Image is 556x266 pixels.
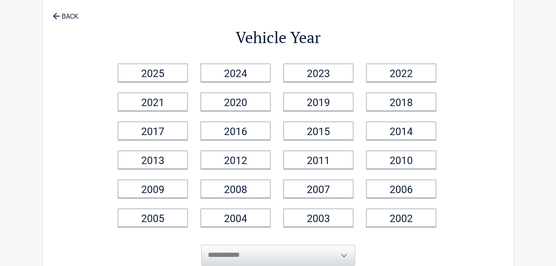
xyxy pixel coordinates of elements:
[366,92,436,111] a: 2018
[366,63,436,82] a: 2022
[366,121,436,140] a: 2014
[118,208,188,227] a: 2005
[200,208,271,227] a: 2004
[366,179,436,198] a: 2006
[283,208,354,227] a: 2003
[200,92,271,111] a: 2020
[113,27,444,48] h2: Vehicle Year
[283,92,354,111] a: 2019
[118,63,188,82] a: 2025
[283,121,354,140] a: 2015
[118,92,188,111] a: 2021
[200,150,271,169] a: 2012
[366,208,436,227] a: 2002
[283,179,354,198] a: 2007
[118,150,188,169] a: 2013
[118,179,188,198] a: 2009
[200,121,271,140] a: 2016
[283,63,354,82] a: 2023
[200,179,271,198] a: 2008
[118,121,188,140] a: 2017
[366,150,436,169] a: 2010
[51,5,80,20] a: BACK
[200,63,271,82] a: 2024
[283,150,354,169] a: 2011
